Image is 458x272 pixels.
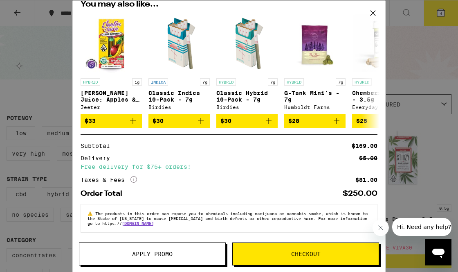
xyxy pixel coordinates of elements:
div: Order Total [81,190,128,197]
span: $30 [220,118,231,124]
img: Birdies - Classic Hybrid 10-Pack - 7g [216,13,278,74]
div: Everyday [352,104,413,110]
img: Jeeter - Jeeter Juice: Apples & Bananas - 1g [81,13,142,74]
p: INDICA [148,78,168,86]
p: HYBRID [284,78,304,86]
button: Add to bag [284,114,346,128]
span: $25 [356,118,367,124]
div: $81.00 [355,177,377,183]
span: $30 [153,118,164,124]
h2: You may also like... [81,0,377,9]
div: Birdies [148,104,210,110]
div: Free delivery for $75+ orders! [81,164,377,170]
p: Classic Indica 10-Pack - 7g [148,90,210,103]
a: [DOMAIN_NAME] [122,221,154,226]
img: Everyday - Chemberry 5-Pack - 3.5g [352,13,413,74]
button: Add to bag [216,114,278,128]
span: Apply Promo [132,251,173,257]
div: Birdies [216,104,278,110]
div: $169.00 [352,143,377,149]
div: $250.00 [343,190,377,197]
p: 7g [268,78,278,86]
div: Delivery [81,155,116,161]
span: ⚠️ [88,211,95,216]
button: Add to bag [81,114,142,128]
span: The products in this order can expose you to chemicals including marijuana or cannabis smoke, whi... [88,211,368,226]
a: Open page for Classic Indica 10-Pack - 7g from Birdies [148,13,210,114]
p: Classic Hybrid 10-Pack - 7g [216,90,278,103]
iframe: Close message [373,220,389,236]
div: Taxes & Fees [81,176,137,184]
p: 7g [200,78,210,86]
img: Humboldt Farms - G-Tank Mini's - 7g [284,13,346,74]
a: Open page for G-Tank Mini's - 7g from Humboldt Farms [284,13,346,114]
p: 7g [336,78,346,86]
img: Birdies - Classic Indica 10-Pack - 7g [148,13,210,74]
button: Checkout [232,243,379,265]
span: $33 [85,118,96,124]
a: Open page for Classic Hybrid 10-Pack - 7g from Birdies [216,13,278,114]
div: Subtotal [81,143,116,149]
p: HYBRID [216,78,236,86]
span: $28 [288,118,299,124]
span: Checkout [291,251,321,257]
iframe: Message from company [392,218,451,236]
a: Open page for Jeeter Juice: Apples & Bananas - 1g from Jeeter [81,13,142,114]
div: $5.00 [359,155,377,161]
button: Apply Promo [79,243,226,265]
p: 1g [132,78,142,86]
button: Add to bag [148,114,210,128]
button: Add to bag [352,114,413,128]
p: HYBRID [81,78,100,86]
iframe: Button to launch messaging window [425,239,451,265]
a: Open page for Chemberry 5-Pack - 3.5g from Everyday [352,13,413,114]
p: HYBRID [352,78,372,86]
p: Chemberry 5-Pack - 3.5g [352,90,413,103]
div: Humboldt Farms [284,104,346,110]
div: Jeeter [81,104,142,110]
p: G-Tank Mini's - 7g [284,90,346,103]
p: [PERSON_NAME] Juice: Apples & Bananas - 1g [81,90,142,103]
